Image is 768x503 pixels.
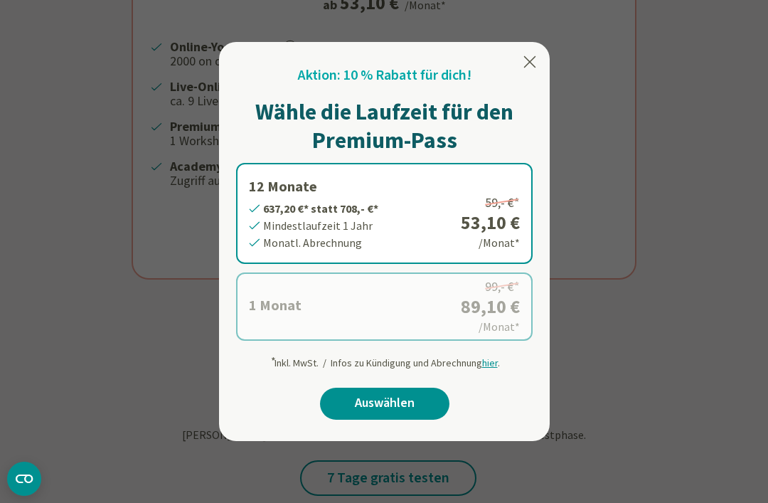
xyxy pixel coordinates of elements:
[236,97,533,154] h1: Wähle die Laufzeit für den Premium-Pass
[7,462,41,496] button: CMP-Widget öffnen
[482,356,498,369] span: hier
[298,65,471,86] h2: Aktion: 10 % Rabatt für dich!
[270,349,500,371] div: Inkl. MwSt. / Infos zu Kündigung und Abrechnung .
[320,388,449,420] a: Auswählen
